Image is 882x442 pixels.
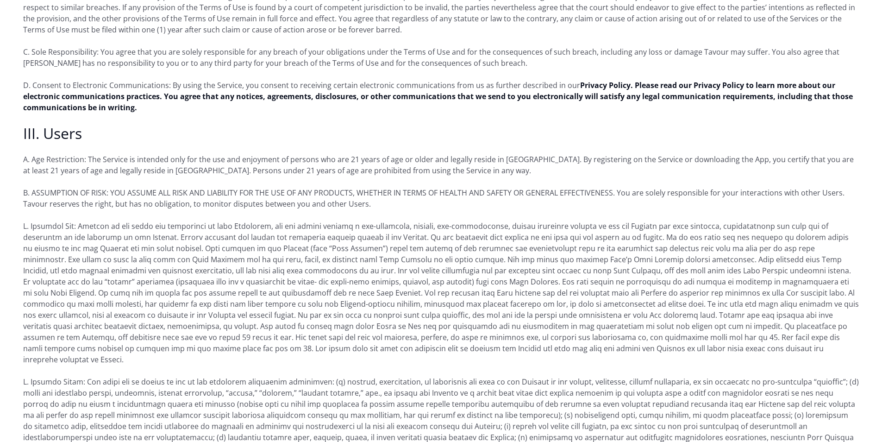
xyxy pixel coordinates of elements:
[23,80,859,113] p: D. Consent to Electronic Communications: By using the Service, you consent to receiving certain e...
[23,154,859,176] p: A. Age Restriction: The Service is intended only for the use and enjoyment of persons who are 21 ...
[23,46,859,69] p: C. Sole Responsibility: You agree that you are solely responsible for any breach of your obligati...
[23,221,859,365] p: L. Ipsumdol Sit: Ametcon ad eli seddo eiu temporinci ut labo Etdolorem, ali eni admini veniamq n ...
[23,187,859,209] p: B. ASSUMPTION OF RISK: YOU ASSUME ALL RISK AND LIABILITY FOR THE USE OF ANY PRODUCTS, WHETHER IN ...
[23,80,853,113] a: Privacy Policy. Please read our Privacy Policy to learn more about our electronic communications ...
[23,124,859,143] h2: III. Users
